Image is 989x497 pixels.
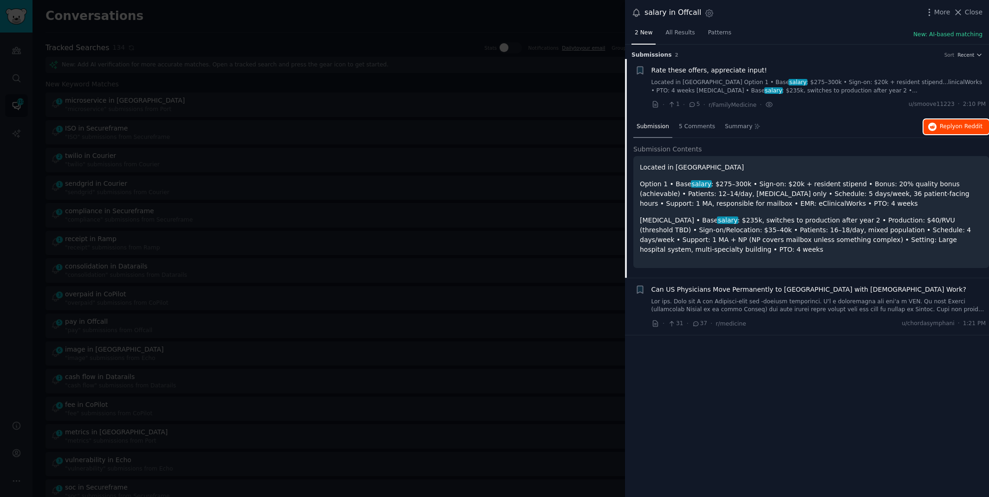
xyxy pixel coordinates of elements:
[683,100,685,110] span: ·
[924,119,989,134] button: Replyon Reddit
[665,29,695,37] span: All Results
[709,102,756,108] span: r/FamilyMedicine
[631,51,672,59] span: Submission s
[957,52,974,58] span: Recent
[668,100,679,109] span: 1
[717,216,738,224] span: salary
[924,7,950,17] button: More
[640,179,982,209] p: Option 1 • Base : $275–300k • Sign-on: $20k + resident stipend • Bonus: 20% quality bonus (achiev...
[651,65,767,75] a: Rate these offers, appreciate input!
[705,26,735,45] a: Patterns
[679,123,715,131] span: 5 Comments
[692,320,707,328] span: 37
[651,285,966,294] a: Can US Physicians Move Permanently to [GEOGRAPHIC_DATA] with [DEMOGRAPHIC_DATA] Work?
[663,100,664,110] span: ·
[637,123,669,131] span: Submission
[764,87,783,94] span: salary
[957,52,982,58] button: Recent
[710,319,712,328] span: ·
[760,100,761,110] span: ·
[944,52,955,58] div: Sort
[725,123,752,131] span: Summary
[934,7,950,17] span: More
[913,31,982,39] button: New: AI-based matching
[688,100,700,109] span: 5
[708,29,731,37] span: Patterns
[958,320,960,328] span: ·
[651,78,986,95] a: Located in [GEOGRAPHIC_DATA] Option 1 • Basesalary: $275–300k • Sign-on: $20k + resident stipend....
[902,320,955,328] span: u/chordasymphani
[956,123,982,130] span: on Reddit
[788,79,807,85] span: salary
[703,100,705,110] span: ·
[963,100,986,109] span: 2:10 PM
[631,26,656,45] a: 2 New
[640,163,982,172] p: Located in [GEOGRAPHIC_DATA]
[675,52,678,58] span: 2
[909,100,955,109] span: u/smoove11223
[940,123,982,131] span: Reply
[644,7,701,19] div: salary in Offcall
[958,100,960,109] span: ·
[687,319,689,328] span: ·
[668,320,683,328] span: 31
[633,144,702,154] span: Submission Contents
[691,180,712,188] span: salary
[663,319,664,328] span: ·
[635,29,652,37] span: 2 New
[640,216,982,255] p: [MEDICAL_DATA] • Base : $235k, switches to production after year 2 • Production: $40/RVU (thresho...
[662,26,698,45] a: All Results
[965,7,982,17] span: Close
[953,7,982,17] button: Close
[716,320,746,327] span: r/medicine
[651,298,986,314] a: Lor ips. Dolo sit A con Adipisci-elit sed -doeiusm temporinci. U'l e doloremagna ali eni'a m VEN....
[963,320,986,328] span: 1:21 PM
